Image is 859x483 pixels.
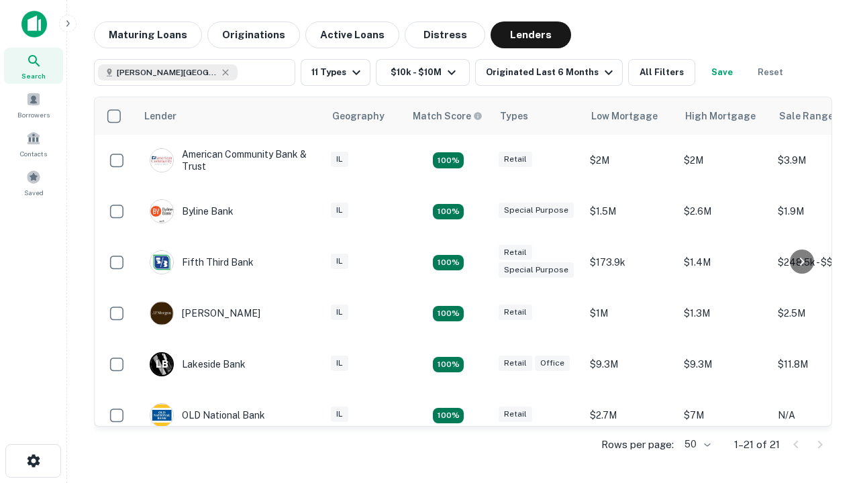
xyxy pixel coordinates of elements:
[331,305,348,320] div: IL
[17,109,50,120] span: Borrowers
[779,108,833,124] div: Sale Range
[677,186,771,237] td: $2.6M
[433,306,464,322] div: Matching Properties: 2, hasApolloMatch: undefined
[677,339,771,390] td: $9.3M
[792,376,859,440] iframe: Chat Widget
[4,87,63,123] a: Borrowers
[499,203,574,218] div: Special Purpose
[150,250,254,274] div: Fifth Third Bank
[535,356,570,371] div: Office
[4,164,63,201] a: Saved
[20,148,47,159] span: Contacts
[413,109,480,123] h6: Match Score
[499,152,532,167] div: Retail
[591,108,658,124] div: Low Mortgage
[749,59,792,86] button: Reset
[94,21,202,48] button: Maturing Loans
[677,97,771,135] th: High Mortgage
[433,408,464,424] div: Matching Properties: 2, hasApolloMatch: undefined
[4,48,63,84] a: Search
[499,407,532,422] div: Retail
[376,59,470,86] button: $10k - $10M
[433,255,464,271] div: Matching Properties: 2, hasApolloMatch: undefined
[144,108,176,124] div: Lender
[150,149,173,172] img: picture
[331,407,348,422] div: IL
[677,390,771,441] td: $7M
[492,97,583,135] th: Types
[117,66,217,78] span: [PERSON_NAME][GEOGRAPHIC_DATA], [GEOGRAPHIC_DATA]
[734,437,780,453] p: 1–21 of 21
[136,97,324,135] th: Lender
[331,203,348,218] div: IL
[601,437,674,453] p: Rows per page:
[332,108,385,124] div: Geography
[677,135,771,186] td: $2M
[207,21,300,48] button: Originations
[405,21,485,48] button: Distress
[150,302,173,325] img: picture
[150,352,246,376] div: Lakeside Bank
[583,135,677,186] td: $2M
[499,356,532,371] div: Retail
[150,200,173,223] img: picture
[500,108,528,124] div: Types
[433,204,464,220] div: Matching Properties: 3, hasApolloMatch: undefined
[486,64,617,80] div: Originated Last 6 Months
[24,187,44,198] span: Saved
[413,109,483,123] div: Capitalize uses an advanced AI algorithm to match your search with the best lender. The match sco...
[491,21,571,48] button: Lenders
[583,237,677,288] td: $173.9k
[685,108,756,124] div: High Mortgage
[433,357,464,373] div: Matching Properties: 3, hasApolloMatch: undefined
[583,288,677,339] td: $1M
[677,288,771,339] td: $1.3M
[150,199,234,223] div: Byline Bank
[156,358,168,372] p: L B
[405,97,492,135] th: Capitalize uses an advanced AI algorithm to match your search with the best lender. The match sco...
[583,339,677,390] td: $9.3M
[628,59,695,86] button: All Filters
[499,245,532,260] div: Retail
[331,152,348,167] div: IL
[331,254,348,269] div: IL
[4,125,63,162] a: Contacts
[475,59,623,86] button: Originated Last 6 Months
[433,152,464,168] div: Matching Properties: 2, hasApolloMatch: undefined
[324,97,405,135] th: Geography
[305,21,399,48] button: Active Loans
[301,59,370,86] button: 11 Types
[499,305,532,320] div: Retail
[21,11,47,38] img: capitalize-icon.png
[583,390,677,441] td: $2.7M
[583,97,677,135] th: Low Mortgage
[677,237,771,288] td: $1.4M
[583,186,677,237] td: $1.5M
[21,70,46,81] span: Search
[150,403,265,427] div: OLD National Bank
[150,148,311,172] div: American Community Bank & Trust
[150,404,173,427] img: picture
[701,59,744,86] button: Save your search to get updates of matches that match your search criteria.
[150,301,260,325] div: [PERSON_NAME]
[331,356,348,371] div: IL
[499,262,574,278] div: Special Purpose
[679,435,713,454] div: 50
[150,251,173,274] img: picture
